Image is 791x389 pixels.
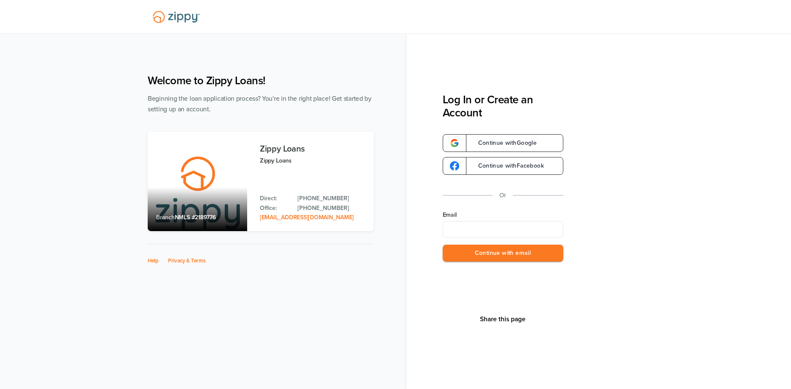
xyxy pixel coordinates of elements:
button: Continue with email [443,245,563,262]
p: Office: [260,204,289,213]
input: Email Address [443,221,563,238]
a: Privacy & Terms [168,257,206,264]
a: Email Address: zippyguide@zippymh.com [260,214,354,221]
a: google-logoContinue withFacebook [443,157,563,175]
span: NMLS #2189776 [175,214,216,221]
span: Continue with Facebook [470,163,544,169]
p: Direct: [260,194,289,203]
span: Beginning the loan application process? You're in the right place! Get started by setting up an a... [148,95,372,113]
a: google-logoContinue withGoogle [443,134,563,152]
h3: Zippy Loans [260,144,365,154]
img: Lender Logo [148,7,205,27]
img: google-logo [450,161,459,171]
label: Email [443,211,563,219]
button: Share This Page [477,315,528,323]
p: Zippy Loans [260,156,365,166]
h3: Log In or Create an Account [443,93,563,119]
p: Or [499,190,506,201]
a: Office Phone: 512-975-2947 [298,204,365,213]
h1: Welcome to Zippy Loans! [148,74,374,87]
a: Help [148,257,159,264]
img: google-logo [450,138,459,148]
a: Direct Phone: 512-975-2947 [298,194,365,203]
span: Continue with Google [470,140,537,146]
span: Branch [156,214,175,221]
